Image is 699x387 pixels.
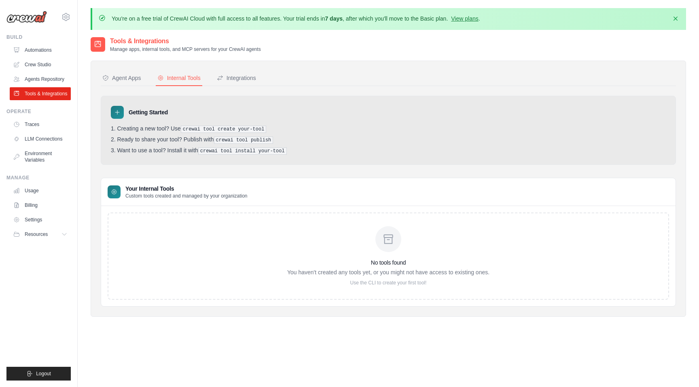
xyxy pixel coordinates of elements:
a: Tools & Integrations [10,87,71,100]
h3: Getting Started [129,108,168,116]
pre: crewai tool publish [214,137,273,144]
h3: Your Internal Tools [125,185,248,193]
pre: crewai tool install your-tool [198,147,287,155]
button: Resources [10,228,71,241]
button: Agent Apps [101,71,143,86]
h3: No tools found [287,259,489,267]
p: Manage apps, internal tools, and MCP servers for your CrewAI agents [110,46,261,53]
pre: crewai tool create your-tool [181,126,267,133]
div: Build [6,34,71,40]
div: Internal Tools [157,74,201,82]
img: Logo [6,11,47,23]
a: Environment Variables [10,147,71,166]
p: Custom tools created and managed by your organization [125,193,248,199]
p: Use the CLI to create your first tool! [287,280,489,286]
button: Logout [6,367,71,381]
a: View plans [451,15,478,22]
span: Logout [36,370,51,377]
span: Resources [25,231,48,238]
div: Operate [6,108,71,115]
li: Creating a new tool? Use [111,125,666,133]
a: Billing [10,199,71,212]
a: Settings [10,213,71,226]
h2: Tools & Integrations [110,36,261,46]
li: Ready to share your tool? Publish with [111,136,666,144]
a: LLM Connections [10,133,71,145]
strong: 7 days [325,15,343,22]
p: You're on a free trial of CrewAI Cloud with full access to all features. Your trial ends in , aft... [112,15,480,23]
button: Internal Tools [156,71,202,86]
a: Agents Repository [10,73,71,86]
button: Integrations [215,71,258,86]
a: Traces [10,118,71,131]
a: Crew Studio [10,58,71,71]
p: You haven't created any tools yet, or you might not have access to existing ones. [287,268,489,276]
a: Usage [10,184,71,197]
a: Automations [10,44,71,57]
li: Want to use a tool? Install it with [111,147,666,155]
div: Agent Apps [102,74,141,82]
div: Integrations [217,74,256,82]
div: Manage [6,175,71,181]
